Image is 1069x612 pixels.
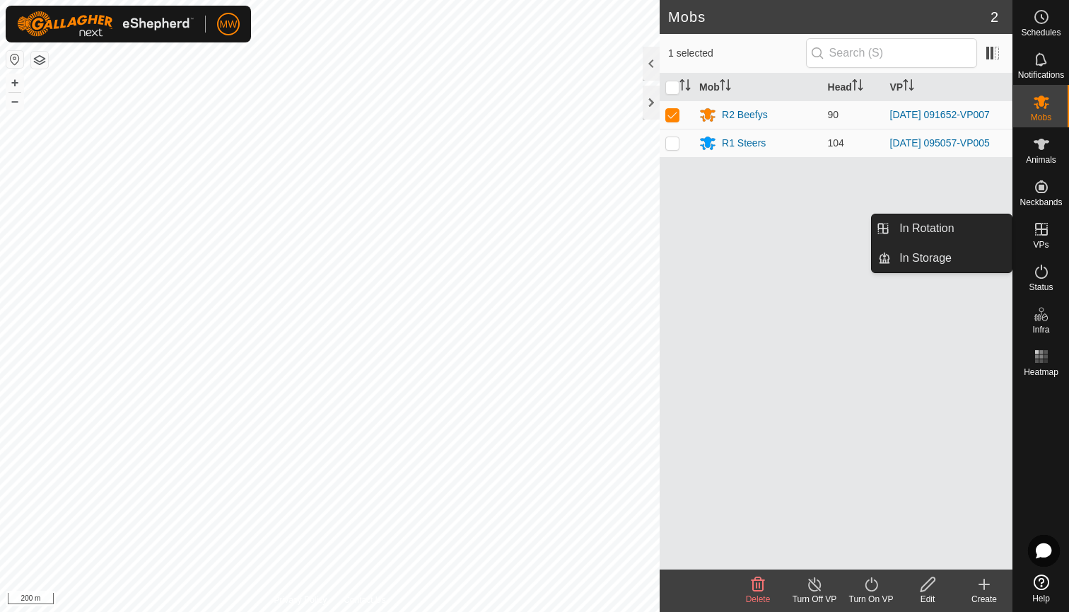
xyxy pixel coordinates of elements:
a: Help [1013,569,1069,608]
li: In Rotation [872,214,1012,243]
span: Delete [746,594,771,604]
img: Gallagher Logo [17,11,194,37]
span: Schedules [1021,28,1061,37]
th: Mob [694,74,822,101]
span: VPs [1033,241,1048,249]
span: Notifications [1018,71,1064,79]
li: In Storage [872,244,1012,272]
a: Contact Us [344,594,385,606]
a: In Rotation [891,214,1012,243]
h2: Mobs [668,8,991,25]
span: Help [1032,594,1050,603]
span: Status [1029,283,1053,291]
p-sorticon: Activate to sort [720,81,731,93]
p-sorticon: Activate to sort [679,81,691,93]
span: Infra [1032,325,1049,334]
button: Reset Map [6,51,23,68]
th: VP [884,74,1012,101]
div: R1 Steers [722,136,766,151]
span: 90 [828,109,839,120]
div: Create [956,593,1012,606]
span: 2 [991,6,998,28]
span: Heatmap [1024,368,1058,376]
span: Neckbands [1020,198,1062,207]
span: Mobs [1031,113,1051,122]
div: R2 Beefys [722,108,768,122]
span: 104 [828,137,844,149]
p-sorticon: Activate to sort [903,81,914,93]
a: [DATE] 095057-VP005 [890,137,990,149]
a: In Storage [891,244,1012,272]
a: [DATE] 091652-VP007 [890,109,990,120]
th: Head [822,74,884,101]
span: 1 selected [668,46,806,61]
span: Animals [1026,156,1056,164]
span: MW [220,17,238,32]
div: Turn On VP [843,593,899,606]
button: + [6,74,23,91]
span: In Storage [899,250,952,267]
a: Privacy Policy [274,594,327,606]
input: Search (S) [806,38,977,68]
div: Edit [899,593,956,606]
div: Turn Off VP [786,593,843,606]
p-sorticon: Activate to sort [852,81,863,93]
button: – [6,93,23,110]
span: In Rotation [899,220,954,237]
button: Map Layers [31,52,48,69]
